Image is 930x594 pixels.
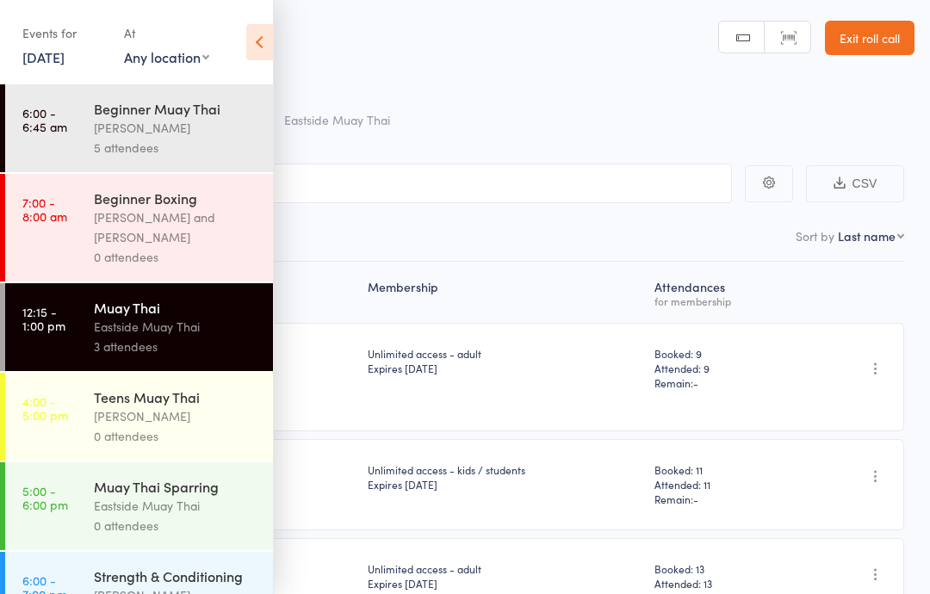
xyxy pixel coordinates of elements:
[94,406,258,426] div: [PERSON_NAME]
[654,561,792,576] span: Booked: 13
[94,189,258,207] div: Beginner Boxing
[361,269,648,315] div: Membership
[5,462,273,550] a: 5:00 -6:00 pmMuay Thai SparringEastside Muay Thai0 attendees
[654,477,792,492] span: Attended: 11
[94,207,258,247] div: [PERSON_NAME] and [PERSON_NAME]
[368,477,641,492] div: Expires [DATE]
[94,317,258,337] div: Eastside Muay Thai
[654,462,792,477] span: Booked: 11
[22,47,65,66] a: [DATE]
[838,227,896,244] div: Last name
[5,283,273,371] a: 12:15 -1:00 pmMuay ThaiEastside Muay Thai3 attendees
[94,118,258,138] div: [PERSON_NAME]
[654,576,792,591] span: Attended: 13
[94,566,258,585] div: Strength & Conditioning
[26,164,732,203] input: Search by name
[22,19,107,47] div: Events for
[94,337,258,356] div: 3 attendees
[368,462,641,492] div: Unlimited access - kids / students
[648,269,799,315] div: Atten­dances
[693,492,698,506] span: -
[94,516,258,535] div: 0 attendees
[368,561,641,591] div: Unlimited access - adult
[368,346,641,375] div: Unlimited access - adult
[94,426,258,446] div: 0 attendees
[368,576,641,591] div: Expires [DATE]
[22,484,68,511] time: 5:00 - 6:00 pm
[368,361,641,375] div: Expires [DATE]
[654,361,792,375] span: Attended: 9
[284,111,390,128] span: Eastside Muay Thai
[94,99,258,118] div: Beginner Muay Thai
[22,305,65,332] time: 12:15 - 1:00 pm
[22,106,67,133] time: 6:00 - 6:45 am
[693,375,698,390] span: -
[654,492,792,506] span: Remain:
[94,138,258,158] div: 5 attendees
[825,21,914,55] a: Exit roll call
[22,394,68,422] time: 4:00 - 5:00 pm
[124,19,209,47] div: At
[94,298,258,317] div: Muay Thai
[5,84,273,172] a: 6:00 -6:45 amBeginner Muay Thai[PERSON_NAME]5 attendees
[94,247,258,267] div: 0 attendees
[94,477,258,496] div: Muay Thai Sparring
[654,375,792,390] span: Remain:
[5,174,273,282] a: 7:00 -8:00 amBeginner Boxing[PERSON_NAME] and [PERSON_NAME]0 attendees
[22,195,67,223] time: 7:00 - 8:00 am
[94,496,258,516] div: Eastside Muay Thai
[806,165,904,202] button: CSV
[654,295,792,306] div: for membership
[5,373,273,461] a: 4:00 -5:00 pmTeens Muay Thai[PERSON_NAME]0 attendees
[124,47,209,66] div: Any location
[654,346,792,361] span: Booked: 9
[94,387,258,406] div: Teens Muay Thai
[796,227,834,244] label: Sort by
